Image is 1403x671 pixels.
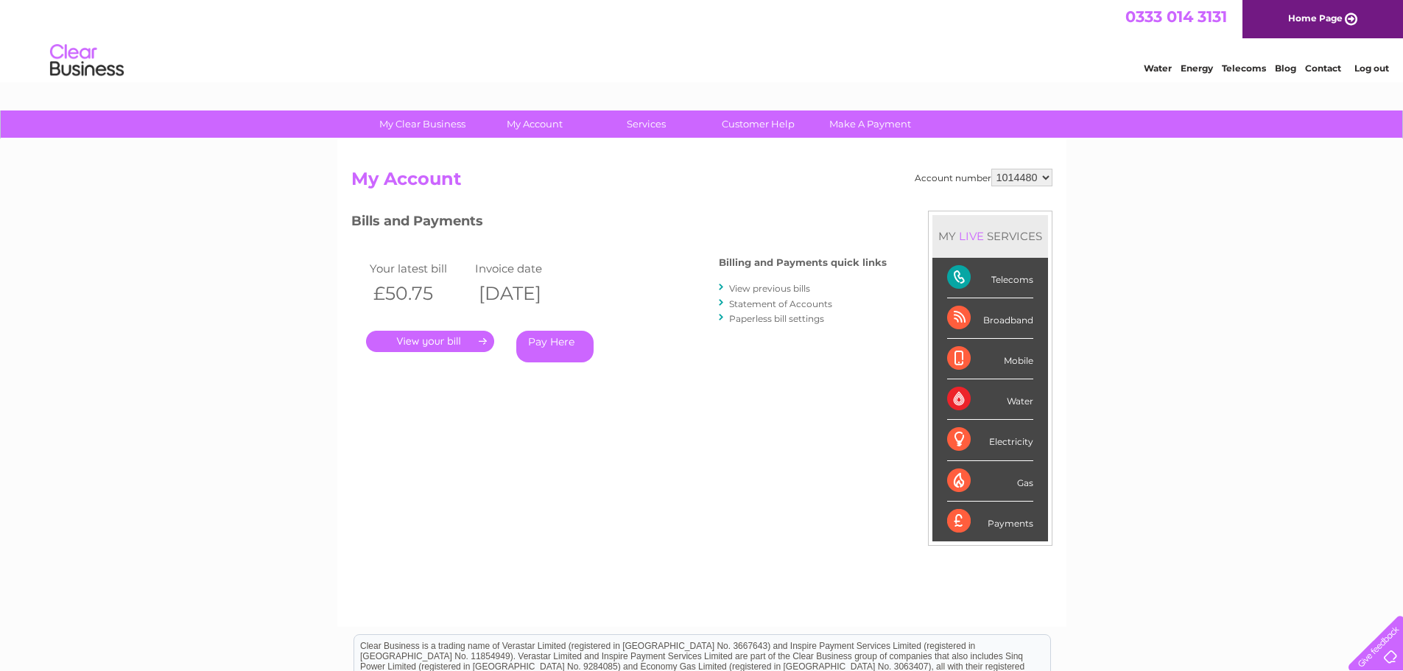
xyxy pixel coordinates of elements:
[947,339,1033,379] div: Mobile
[729,298,832,309] a: Statement of Accounts
[947,379,1033,420] div: Water
[49,38,124,83] img: logo.png
[516,331,594,362] a: Pay Here
[471,278,577,309] th: [DATE]
[366,259,472,278] td: Your latest bill
[471,259,577,278] td: Invoice date
[719,257,887,268] h4: Billing and Payments quick links
[947,298,1033,339] div: Broadband
[729,313,824,324] a: Paperless bill settings
[366,331,494,352] a: .
[586,110,707,138] a: Services
[932,215,1048,257] div: MY SERVICES
[947,420,1033,460] div: Electricity
[351,211,887,236] h3: Bills and Payments
[366,278,472,309] th: £50.75
[1222,63,1266,74] a: Telecoms
[809,110,931,138] a: Make A Payment
[697,110,819,138] a: Customer Help
[915,169,1052,186] div: Account number
[362,110,483,138] a: My Clear Business
[1354,63,1389,74] a: Log out
[1305,63,1341,74] a: Contact
[1144,63,1172,74] a: Water
[729,283,810,294] a: View previous bills
[1275,63,1296,74] a: Blog
[1125,7,1227,26] a: 0333 014 3131
[947,461,1033,502] div: Gas
[1181,63,1213,74] a: Energy
[474,110,595,138] a: My Account
[956,229,987,243] div: LIVE
[351,169,1052,197] h2: My Account
[947,258,1033,298] div: Telecoms
[947,502,1033,541] div: Payments
[354,8,1050,71] div: Clear Business is a trading name of Verastar Limited (registered in [GEOGRAPHIC_DATA] No. 3667643...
